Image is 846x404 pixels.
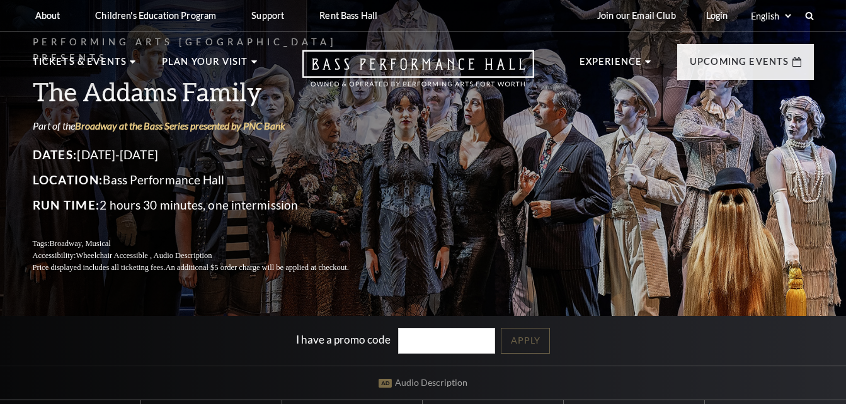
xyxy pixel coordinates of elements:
[33,145,379,165] p: [DATE]-[DATE]
[162,54,248,77] p: Plan Your Visit
[49,239,110,248] span: Broadway, Musical
[95,10,216,21] p: Children's Education Program
[580,54,643,77] p: Experience
[33,54,127,77] p: Tickets & Events
[33,198,100,212] span: Run Time:
[165,263,348,272] span: An additional $5 order charge will be applied at checkout.
[33,172,103,187] span: Location:
[33,195,379,215] p: 2 hours 30 minutes, one intermission
[33,147,77,162] span: Dates:
[33,238,379,250] p: Tags:
[33,170,379,190] p: Bass Performance Hall
[33,262,379,274] p: Price displayed includes all ticketing fees.
[76,251,212,260] span: Wheelchair Accessible , Audio Description
[75,120,285,132] a: Broadway at the Bass Series presented by PNC Bank
[748,10,793,22] select: Select:
[251,10,284,21] p: Support
[33,250,379,262] p: Accessibility:
[690,54,789,77] p: Upcoming Events
[33,119,379,133] p: Part of the
[319,10,377,21] p: Rent Bass Hall
[296,333,391,346] label: I have a promo code
[35,10,60,21] p: About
